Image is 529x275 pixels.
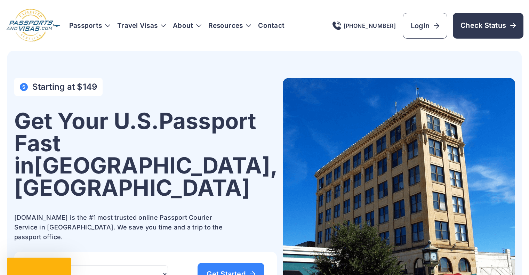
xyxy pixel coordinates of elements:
[208,22,251,29] h3: Resources
[14,110,277,199] h1: Get Your U.S. Passport Fast in [GEOGRAPHIC_DATA], [GEOGRAPHIC_DATA]
[6,8,61,43] img: Logo
[411,21,439,31] span: Login
[460,21,516,30] span: Check Status
[117,22,166,29] h3: Travel Visas
[173,22,193,29] a: About
[453,13,523,39] a: Check Status
[69,22,110,29] h3: Passports
[14,213,230,242] p: [DOMAIN_NAME] is the #1 most trusted online Passport Courier Service in [GEOGRAPHIC_DATA]. We sav...
[258,22,284,29] a: Contact
[403,13,447,39] a: Login
[32,82,97,92] h4: Starting at $149
[332,22,396,30] a: [PHONE_NUMBER]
